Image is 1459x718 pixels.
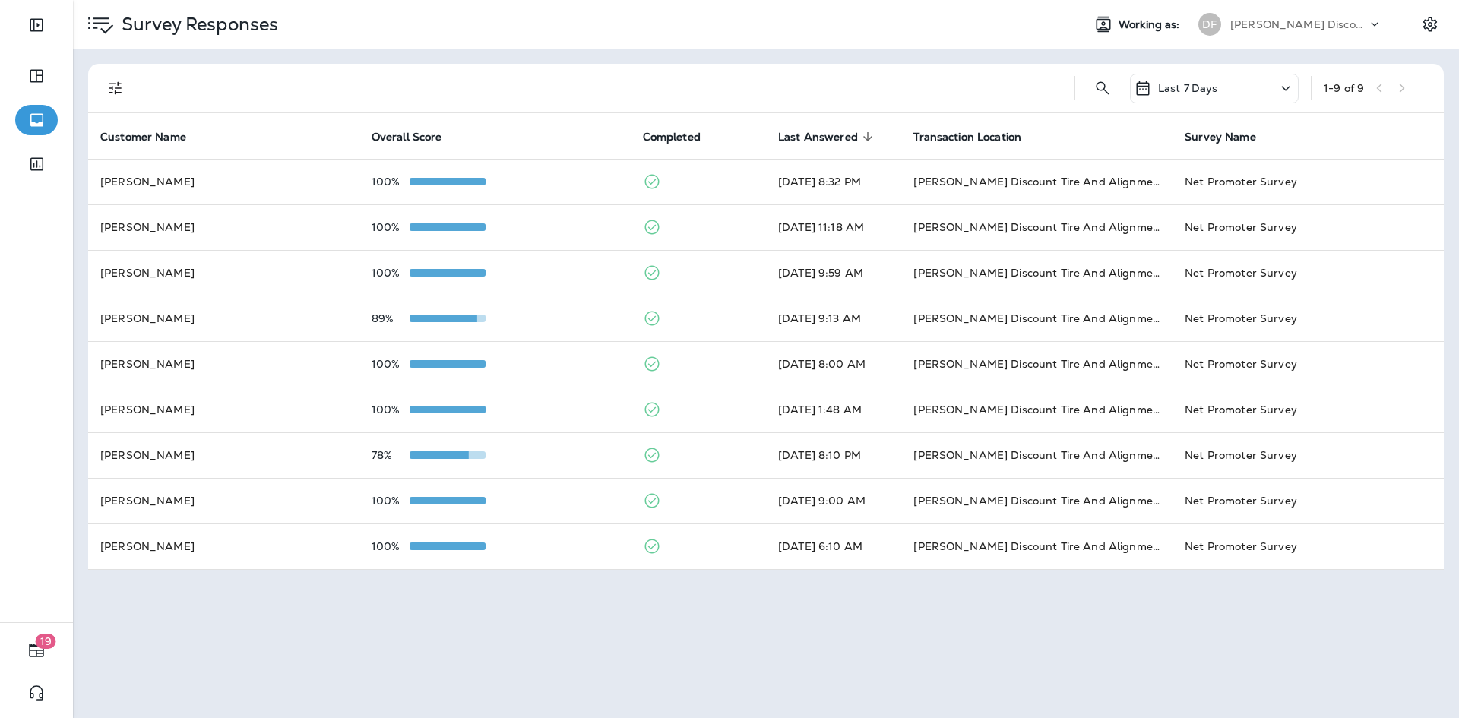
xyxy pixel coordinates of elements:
[1173,341,1444,387] td: Net Promoter Survey
[1173,387,1444,432] td: Net Promoter Survey
[88,523,359,569] td: [PERSON_NAME]
[88,204,359,250] td: [PERSON_NAME]
[1158,82,1218,94] p: Last 7 Days
[88,296,359,341] td: [PERSON_NAME]
[1173,432,1444,478] td: Net Promoter Survey
[116,13,278,36] p: Survey Responses
[1173,250,1444,296] td: Net Promoter Survey
[901,478,1173,523] td: [PERSON_NAME] Discount Tire And Alignment - [GEOGRAPHIC_DATA] ([STREET_ADDRESS])
[1173,204,1444,250] td: Net Promoter Survey
[778,130,878,144] span: Last Answered
[1416,11,1444,38] button: Settings
[88,478,359,523] td: [PERSON_NAME]
[88,432,359,478] td: [PERSON_NAME]
[100,131,186,144] span: Customer Name
[372,358,410,370] p: 100%
[88,250,359,296] td: [PERSON_NAME]
[372,176,410,188] p: 100%
[1185,131,1256,144] span: Survey Name
[1185,130,1276,144] span: Survey Name
[372,540,410,552] p: 100%
[766,523,901,569] td: [DATE] 6:10 AM
[88,341,359,387] td: [PERSON_NAME]
[901,296,1173,341] td: [PERSON_NAME] Discount Tire And Alignment - [GEOGRAPHIC_DATA] ([STREET_ADDRESS])
[913,130,1041,144] span: Transaction Location
[372,221,410,233] p: 100%
[1198,13,1221,36] div: DF
[901,341,1173,387] td: [PERSON_NAME] Discount Tire And Alignment - [GEOGRAPHIC_DATA] ([STREET_ADDRESS])
[88,387,359,432] td: [PERSON_NAME]
[766,341,901,387] td: [DATE] 8:00 AM
[372,130,462,144] span: Overall Score
[901,432,1173,478] td: [PERSON_NAME] Discount Tire And Alignment - [GEOGRAPHIC_DATA] ([STREET_ADDRESS])
[1230,18,1367,30] p: [PERSON_NAME] Discount Tire & Alignment
[372,131,442,144] span: Overall Score
[1173,478,1444,523] td: Net Promoter Survey
[901,523,1173,569] td: [PERSON_NAME] Discount Tire And Alignment - [GEOGRAPHIC_DATA] ([STREET_ADDRESS])
[100,130,206,144] span: Customer Name
[766,159,901,204] td: [DATE] 8:32 PM
[913,131,1021,144] span: Transaction Location
[1173,523,1444,569] td: Net Promoter Survey
[778,131,858,144] span: Last Answered
[643,131,701,144] span: Completed
[766,387,901,432] td: [DATE] 1:48 AM
[372,312,410,324] p: 89%
[372,449,410,461] p: 78%
[1173,296,1444,341] td: Net Promoter Survey
[372,267,410,279] p: 100%
[1173,159,1444,204] td: Net Promoter Survey
[1119,18,1183,31] span: Working as:
[100,73,131,103] button: Filters
[766,296,901,341] td: [DATE] 9:13 AM
[766,250,901,296] td: [DATE] 9:59 AM
[372,403,410,416] p: 100%
[766,432,901,478] td: [DATE] 8:10 PM
[766,204,901,250] td: [DATE] 11:18 AM
[15,635,58,666] button: 19
[901,387,1173,432] td: [PERSON_NAME] Discount Tire And Alignment - [GEOGRAPHIC_DATA] ([STREET_ADDRESS])
[1324,82,1364,94] div: 1 - 9 of 9
[372,495,410,507] p: 100%
[643,130,720,144] span: Completed
[901,204,1173,250] td: [PERSON_NAME] Discount Tire And Alignment - [GEOGRAPHIC_DATA] ([STREET_ADDRESS])
[901,159,1173,204] td: [PERSON_NAME] Discount Tire And Alignment - [GEOGRAPHIC_DATA] ([STREET_ADDRESS])
[766,478,901,523] td: [DATE] 9:00 AM
[1087,73,1118,103] button: Search Survey Responses
[901,250,1173,296] td: [PERSON_NAME] Discount Tire And Alignment - [GEOGRAPHIC_DATA] ([STREET_ADDRESS])
[15,10,58,40] button: Expand Sidebar
[88,159,359,204] td: [PERSON_NAME]
[36,634,56,649] span: 19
